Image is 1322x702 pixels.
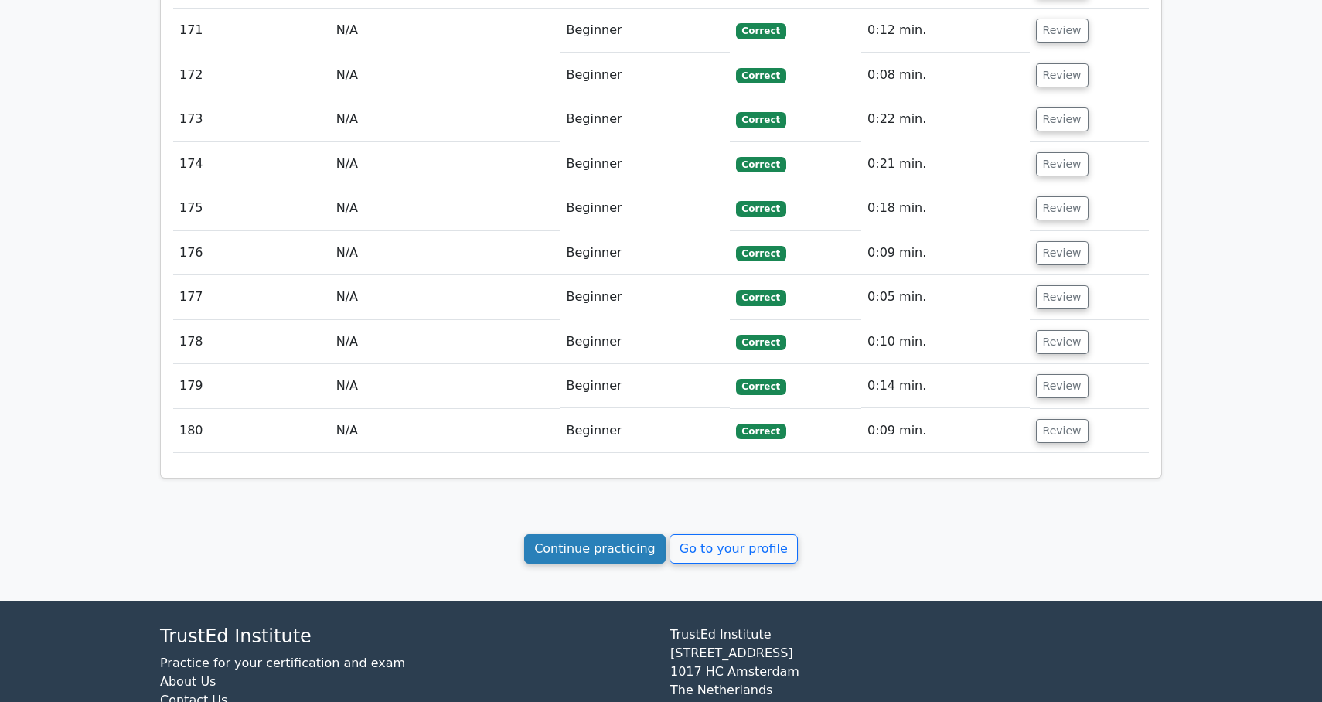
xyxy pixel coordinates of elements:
[1036,63,1089,87] button: Review
[1036,19,1089,43] button: Review
[560,142,729,186] td: Beginner
[173,320,330,364] td: 178
[1036,330,1089,354] button: Review
[524,534,666,564] a: Continue practicing
[861,275,1029,319] td: 0:05 min.
[736,246,786,261] span: Correct
[861,364,1029,408] td: 0:14 min.
[330,364,560,408] td: N/A
[861,53,1029,97] td: 0:08 min.
[736,23,786,39] span: Correct
[330,53,560,97] td: N/A
[736,157,786,172] span: Correct
[560,275,729,319] td: Beginner
[1036,285,1089,309] button: Review
[173,142,330,186] td: 174
[173,275,330,319] td: 177
[560,9,729,53] td: Beginner
[173,53,330,97] td: 172
[160,656,405,670] a: Practice for your certification and exam
[560,97,729,141] td: Beginner
[861,231,1029,275] td: 0:09 min.
[160,625,652,648] h4: TrustEd Institute
[1036,196,1089,220] button: Review
[330,97,560,141] td: N/A
[173,9,330,53] td: 171
[330,186,560,230] td: N/A
[160,674,216,689] a: About Us
[861,320,1029,364] td: 0:10 min.
[736,379,786,394] span: Correct
[560,364,729,408] td: Beginner
[173,409,330,453] td: 180
[173,231,330,275] td: 176
[861,97,1029,141] td: 0:22 min.
[173,97,330,141] td: 173
[736,201,786,216] span: Correct
[330,275,560,319] td: N/A
[1036,152,1089,176] button: Review
[1036,241,1089,265] button: Review
[736,290,786,305] span: Correct
[1036,374,1089,398] button: Review
[560,409,729,453] td: Beginner
[1036,419,1089,443] button: Review
[330,231,560,275] td: N/A
[330,320,560,364] td: N/A
[560,231,729,275] td: Beginner
[861,409,1029,453] td: 0:09 min.
[861,186,1029,230] td: 0:18 min.
[560,53,729,97] td: Beginner
[173,364,330,408] td: 179
[736,68,786,83] span: Correct
[330,409,560,453] td: N/A
[861,9,1029,53] td: 0:12 min.
[330,142,560,186] td: N/A
[736,112,786,128] span: Correct
[330,9,560,53] td: N/A
[560,320,729,364] td: Beginner
[1036,107,1089,131] button: Review
[173,186,330,230] td: 175
[736,424,786,439] span: Correct
[670,534,798,564] a: Go to your profile
[861,142,1029,186] td: 0:21 min.
[560,186,729,230] td: Beginner
[736,335,786,350] span: Correct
